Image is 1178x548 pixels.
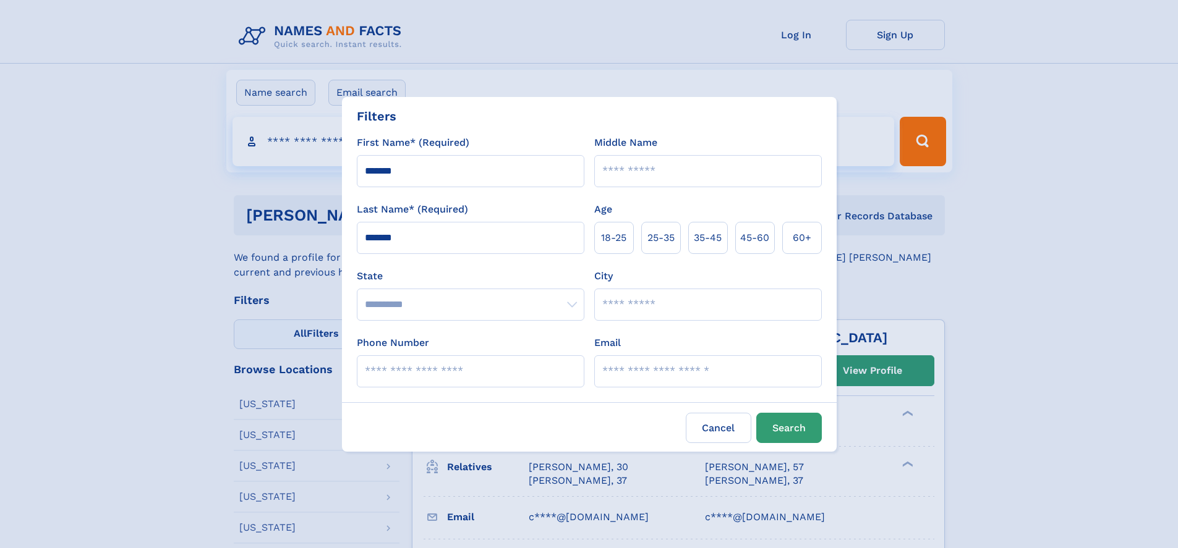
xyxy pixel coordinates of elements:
div: Filters [357,107,396,125]
span: 60+ [793,230,811,245]
label: Phone Number [357,335,429,350]
label: Age [594,202,612,217]
label: Last Name* (Required) [357,202,468,217]
span: 35‑45 [694,230,722,245]
span: 18‑25 [601,230,626,245]
label: State [357,269,584,284]
span: 45‑60 [740,230,769,245]
button: Search [756,413,822,443]
span: 25‑35 [647,230,675,245]
label: Cancel [686,413,751,443]
label: City [594,269,613,284]
label: Middle Name [594,135,657,150]
label: Email [594,335,621,350]
label: First Name* (Required) [357,135,469,150]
